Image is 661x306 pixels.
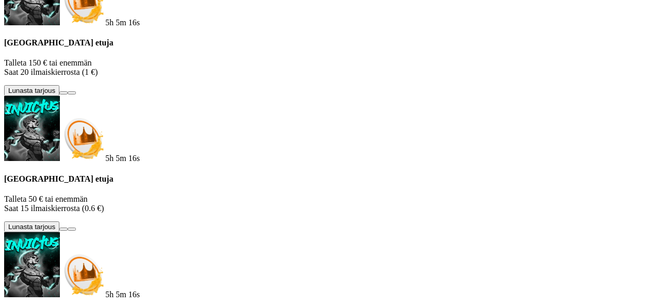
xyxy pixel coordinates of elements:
[4,232,60,297] img: Invictus
[68,228,76,231] button: info
[4,195,657,213] p: Talleta 50 € tai enemmän Saat 15 ilmaiskierrosta (0.6 €)
[8,223,55,231] span: Lunasta tarjous
[4,38,657,47] h4: [GEOGRAPHIC_DATA] etuja
[4,96,60,161] img: Invictus
[8,87,55,94] span: Lunasta tarjous
[4,221,59,232] button: Lunasta tarjous
[105,154,140,163] span: countdown
[105,290,140,299] span: countdown
[60,252,105,297] img: Deposit bonus icon
[4,174,657,184] h4: [GEOGRAPHIC_DATA] etuja
[4,58,657,77] p: Talleta 150 € tai enemmän Saat 20 ilmaiskierrosta (1 €)
[105,18,140,27] span: countdown
[60,116,105,161] img: Deposit bonus icon
[4,85,59,96] button: Lunasta tarjous
[68,91,76,94] button: info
